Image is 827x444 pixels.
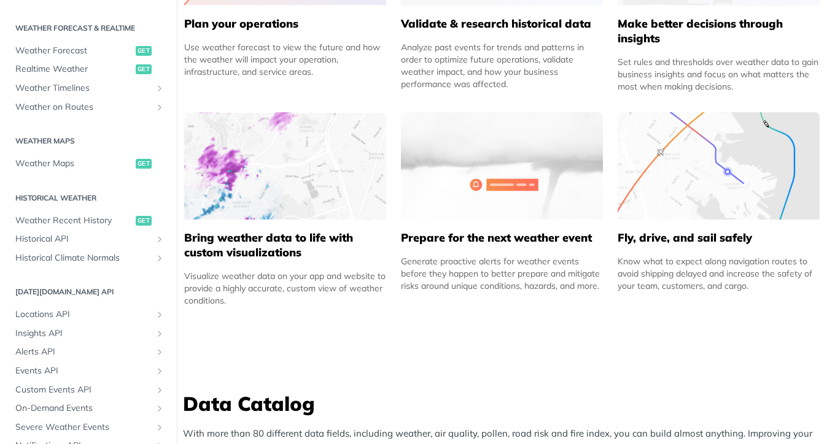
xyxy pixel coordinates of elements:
[184,17,387,31] h5: Plan your operations
[15,365,152,377] span: Events API
[401,231,604,245] h5: Prepare for the next weather event
[9,79,168,98] a: Weather TimelinesShow subpages for Weather Timelines
[401,112,604,220] img: 2c0a313-group-496-12x.svg
[15,402,152,415] span: On-Demand Events
[15,346,152,358] span: Alerts API
[9,418,168,437] a: Severe Weather EventsShow subpages for Severe Weather Events
[155,102,165,112] button: Show subpages for Weather on Routes
[15,421,152,434] span: Severe Weather Events
[136,216,152,226] span: get
[155,385,165,395] button: Show subpages for Custom Events API
[9,193,168,204] h2: Historical Weather
[136,64,152,74] span: get
[155,366,165,376] button: Show subpages for Events API
[184,41,387,78] div: Use weather forecast to view the future and how the weather will impact your operation, infrastru...
[155,329,165,339] button: Show subpages for Insights API
[155,253,165,263] button: Show subpages for Historical Climate Normals
[9,155,168,173] a: Weather Mapsget
[155,404,165,413] button: Show subpages for On-Demand Events
[9,212,168,230] a: Weather Recent Historyget
[9,60,168,78] a: Realtime Weatherget
[618,255,820,292] div: Know what to expect along navigation routes to avoid shipping delayed and increase the safety of ...
[155,234,165,244] button: Show subpages for Historical API
[155,347,165,357] button: Show subpages for Alerts API
[618,231,820,245] h5: Fly, drive, and sail safely
[136,159,152,169] span: get
[15,215,133,227] span: Weather Recent History
[15,45,133,57] span: Weather Forecast
[9,343,168,361] a: Alerts APIShow subpages for Alerts API
[15,308,152,321] span: Locations API
[184,112,387,220] img: 4463876-group-4982x.svg
[401,255,604,292] div: Generate proactive alerts for weather events before they happen to better prepare and mitigate ri...
[9,324,168,343] a: Insights APIShow subpages for Insights API
[15,158,133,170] span: Weather Maps
[15,327,152,340] span: Insights API
[9,136,168,147] h2: Weather Maps
[155,423,165,432] button: Show subpages for Severe Weather Events
[9,23,168,34] h2: Weather Forecast & realtime
[9,381,168,399] a: Custom Events APIShow subpages for Custom Events API
[184,231,387,260] h5: Bring weather data to life with custom visualizations
[15,233,152,245] span: Historical API
[9,249,168,267] a: Historical Climate NormalsShow subpages for Historical Climate Normals
[9,305,168,324] a: Locations APIShow subpages for Locations API
[15,101,152,113] span: Weather on Routes
[15,384,152,396] span: Custom Events API
[401,41,604,90] div: Analyze past events for trends and patterns in order to optimize future operations, validate weat...
[9,42,168,60] a: Weather Forecastget
[9,286,168,297] h2: [DATE][DOMAIN_NAME] API
[9,230,168,248] a: Historical APIShow subpages for Historical API
[155,310,165,320] button: Show subpages for Locations API
[618,17,820,46] h5: Make better decisions through insights
[618,56,820,93] div: Set rules and thresholds over weather data to gain business insights and focus on what matters th...
[136,46,152,56] span: get
[15,82,152,94] span: Weather Timelines
[9,98,168,117] a: Weather on RoutesShow subpages for Weather on Routes
[401,17,604,31] h5: Validate & research historical data
[9,399,168,418] a: On-Demand EventsShow subpages for On-Demand Events
[9,362,168,380] a: Events APIShow subpages for Events API
[618,112,820,220] img: 994b3d6-mask-group-32x.svg
[15,63,133,75] span: Realtime Weather
[184,270,387,307] div: Visualize weather data on your app and website to provide a highly accurate, custom view of weath...
[155,83,165,93] button: Show subpages for Weather Timelines
[183,390,827,417] h3: Data Catalog
[15,252,152,264] span: Historical Climate Normals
